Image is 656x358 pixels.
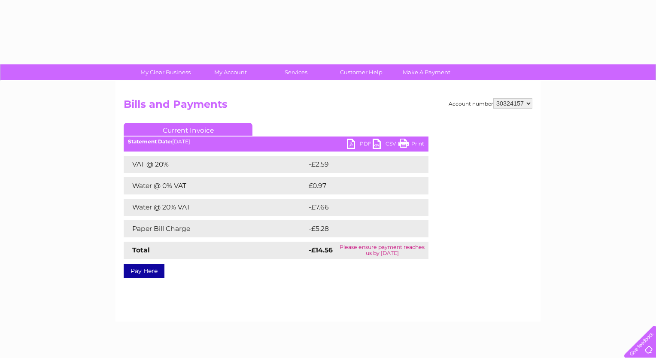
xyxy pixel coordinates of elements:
[307,220,410,237] td: -£5.28
[124,264,164,278] a: Pay Here
[391,64,462,80] a: Make A Payment
[449,98,532,109] div: Account number
[124,199,307,216] td: Water @ 20% VAT
[124,220,307,237] td: Paper Bill Charge
[307,199,410,216] td: -£7.66
[307,156,410,173] td: -£2.59
[309,246,333,254] strong: -£14.56
[195,64,266,80] a: My Account
[347,139,373,151] a: PDF
[336,242,428,259] td: Please ensure payment reaches us by [DATE]
[373,139,398,151] a: CSV
[124,98,532,115] h2: Bills and Payments
[130,64,201,80] a: My Clear Business
[124,123,252,136] a: Current Invoice
[132,246,150,254] strong: Total
[326,64,397,80] a: Customer Help
[124,177,307,194] td: Water @ 0% VAT
[307,177,408,194] td: £0.97
[124,139,428,145] div: [DATE]
[398,139,424,151] a: Print
[261,64,331,80] a: Services
[124,156,307,173] td: VAT @ 20%
[128,138,172,145] b: Statement Date:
